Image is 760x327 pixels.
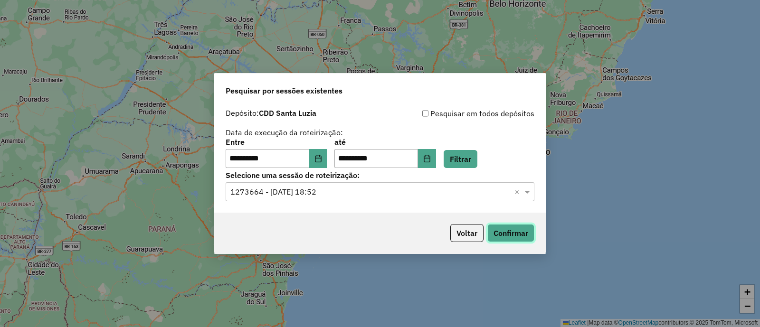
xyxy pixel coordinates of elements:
[226,169,534,181] label: Selecione uma sessão de roteirização:
[380,108,534,119] div: Pesquisar em todos depósitos
[309,149,327,168] button: Choose Date
[444,150,477,168] button: Filtrar
[226,85,342,96] span: Pesquisar por sessões existentes
[226,127,343,138] label: Data de execução da roteirização:
[487,224,534,242] button: Confirmar
[334,136,436,148] label: até
[418,149,436,168] button: Choose Date
[450,224,484,242] button: Voltar
[226,136,327,148] label: Entre
[514,186,522,197] span: Clear all
[226,107,316,119] label: Depósito:
[259,108,316,118] strong: CDD Santa Luzia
